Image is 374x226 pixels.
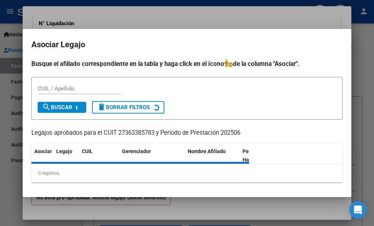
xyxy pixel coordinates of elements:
[240,144,289,168] datatable-header-cell: Periodo Habilitado
[31,59,343,68] h4: Busque el afiliado correspondiente en la tabla y haga click en el ícono de la columna "Asociar".
[31,38,343,52] h2: Asociar Legajo
[31,164,343,182] div: 0 registros
[185,144,240,168] datatable-header-cell: Nombre Afiliado
[119,144,185,168] datatable-header-cell: Gerenciador
[97,103,106,111] mat-icon: delete
[38,102,86,113] button: Buscar
[243,148,267,163] span: Periodo Habilitado
[42,103,51,111] mat-icon: search
[31,129,343,138] p: Legajos aprobados para el CUIT 27363385783 y Período de Prestación 202506
[42,104,72,111] span: Buscar
[34,148,52,154] span: Asociar
[53,144,79,168] datatable-header-cell: Legajo
[97,104,150,111] span: Borrar Filtros
[349,201,367,219] div: Open Intercom Messenger
[56,148,72,154] span: Legajo
[122,148,151,154] span: Gerenciador
[188,148,226,154] span: Nombre Afiliado
[92,101,164,114] button: Borrar Filtros
[31,144,53,168] datatable-header-cell: Asociar
[82,148,93,154] span: CUIL
[79,144,119,168] datatable-header-cell: CUIL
